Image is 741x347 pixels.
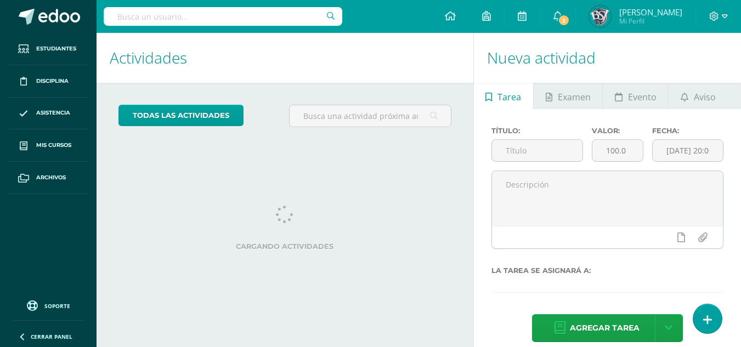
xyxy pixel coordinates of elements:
[619,7,682,18] span: [PERSON_NAME]
[118,242,451,251] label: Cargando actividades
[653,140,723,161] input: Fecha de entrega
[110,33,460,83] h1: Actividades
[558,14,570,26] span: 2
[534,83,602,109] a: Examen
[487,33,728,83] h1: Nueva actividad
[491,266,723,275] label: La tarea se asignará a:
[9,98,88,130] a: Asistencia
[558,84,591,110] span: Examen
[592,127,643,135] label: Valor:
[104,7,342,26] input: Busca un usuario...
[628,84,657,110] span: Evento
[619,16,682,26] span: Mi Perfil
[592,140,643,161] input: Puntos máximos
[9,129,88,162] a: Mis cursos
[491,127,583,135] label: Título:
[13,298,83,312] a: Soporte
[36,77,69,86] span: Disciplina
[474,83,533,109] a: Tarea
[570,315,640,342] span: Agregar tarea
[9,162,88,194] a: Archivos
[603,83,668,109] a: Evento
[669,83,727,109] a: Aviso
[31,333,72,340] span: Cerrar panel
[44,302,70,310] span: Soporte
[9,33,88,65] a: Estudiantes
[694,84,716,110] span: Aviso
[492,140,582,161] input: Título
[652,127,723,135] label: Fecha:
[36,44,76,53] span: Estudiantes
[290,105,450,127] input: Busca una actividad próxima aquí...
[118,105,244,126] a: todas las Actividades
[9,65,88,98] a: Disciplina
[497,84,521,110] span: Tarea
[36,109,70,117] span: Asistencia
[36,141,71,150] span: Mis cursos
[589,5,611,27] img: e16d7183d2555189321a24b4c86d58dd.png
[36,173,66,182] span: Archivos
